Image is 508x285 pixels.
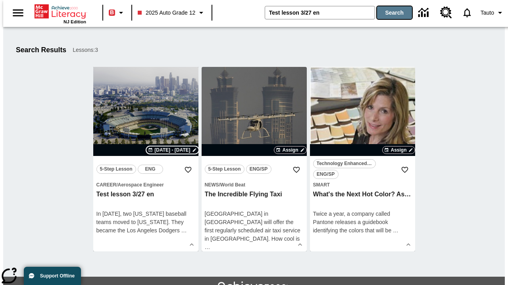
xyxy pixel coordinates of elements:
[205,180,304,189] span: Topic: News/World Beat
[138,165,163,174] button: ENG
[96,190,195,199] h3: Test lesson 3/27 en
[310,67,415,251] div: lesson details
[96,165,136,174] button: 5-Step Lesson
[118,182,164,188] span: Aerospace Engineer
[186,239,198,251] button: Show Details
[313,170,339,179] button: ENG/SP
[100,165,133,173] span: 5-Step Lesson
[205,190,304,199] h3: The Incredible Flying Taxi
[96,210,195,235] div: In [DATE], two [US_STATE] baseball teams moved to [US_STATE]. They became the Los Angeles Dodgers
[116,182,117,188] span: /
[35,3,86,24] div: Home
[96,180,195,189] span: Topic: Career/Aerospace Engineer
[477,6,508,20] button: Profile/Settings
[146,146,198,154] button: Sep 04 - Sep 04 Choose Dates
[96,182,117,188] span: Career
[110,8,114,17] span: B
[93,67,198,251] div: lesson details
[63,19,86,24] span: NJ Edition
[391,146,406,154] span: Assign
[282,146,298,154] span: Assign
[313,182,330,188] span: Smart
[398,163,412,177] button: Add to Favorites
[181,227,187,234] span: …
[24,267,81,285] button: Support Offline
[246,165,271,174] button: ENG/SP
[106,6,129,20] button: Boost Class color is red. Change class color
[435,2,457,23] a: Resource Center, Will open in new tab
[154,146,190,154] span: [DATE] - [DATE]
[16,46,66,54] h1: Search Results
[481,9,494,17] span: Tauto
[219,182,220,188] span: /
[205,210,304,251] div: [GEOGRAPHIC_DATA] in [GEOGRAPHIC_DATA] will offer the first regularly scheduled air taxi service ...
[220,182,245,188] span: World Beat
[313,210,412,235] div: Twice a year, a company called Pantone releases a guidebook identifying the colors that will be
[202,67,307,251] div: lesson details
[6,1,30,25] button: Open side menu
[145,165,156,173] span: ENG
[35,4,86,19] a: Home
[274,146,306,154] button: Assign Choose Dates
[250,165,267,173] span: ENG/SP
[317,170,335,179] span: ENG/SP
[205,182,219,188] span: News
[138,9,195,17] span: 2025 Auto Grade 12
[382,146,415,154] button: Assign Choose Dates
[414,2,435,24] a: Data Center
[313,180,412,189] span: Topic: Smart/null
[205,165,244,174] button: 5-Step Lesson
[289,163,304,177] button: Add to Favorites
[181,163,195,177] button: Add to Favorites
[208,165,241,173] span: 5-Step Lesson
[402,239,414,251] button: Show Details
[135,6,209,20] button: Class: 2025 Auto Grade 12, Select your class
[40,273,75,279] span: Support Offline
[294,239,306,251] button: Show Details
[73,46,98,54] span: Lessons : 3
[457,2,477,23] a: Notifications
[317,160,372,168] span: Technology Enhanced Item
[393,227,398,234] span: …
[377,6,412,19] button: Search
[313,190,412,199] h3: What's the Next Hot Color? Ask Pantone
[313,159,376,168] button: Technology Enhanced Item
[265,6,375,19] input: search field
